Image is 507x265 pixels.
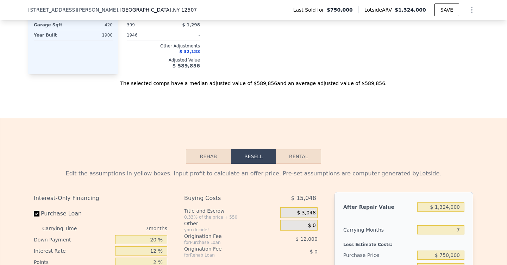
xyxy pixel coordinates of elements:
div: Carrying Time [42,223,88,234]
div: The selected comps have a median adjusted value of $589,856 and an average adjusted value of $589... [28,74,479,87]
span: $1,324,000 [395,7,426,13]
div: Other [184,220,277,227]
label: Purchase Loan [34,207,112,220]
span: 399 [127,22,135,27]
span: $ 0 [308,222,316,229]
div: Interest-Only Financing [34,192,167,205]
button: Resell [231,149,276,164]
span: $ 0 [310,249,318,254]
span: , NY 12507 [171,7,197,13]
div: Origination Fee [184,245,263,252]
input: Purchase Loan [34,211,39,216]
span: $750,000 [327,6,353,13]
div: 0.33% of the price + 550 [184,214,277,220]
button: Rehab [186,149,231,164]
div: Purchase Price [343,249,414,261]
div: Less Estimate Costs: [343,236,464,249]
span: $ 589,856 [173,63,200,69]
span: $ 1,298 [182,22,200,27]
div: After Repair Value [343,201,414,213]
div: Other Adjustments [127,43,200,49]
button: SAVE [434,4,459,16]
div: Buying Costs [184,192,263,205]
div: you decide! [184,227,277,233]
div: 1900 [75,30,113,40]
div: Title and Escrow [184,207,277,214]
div: Year Built [34,30,72,40]
div: Down Payment [34,234,112,245]
div: for Rehab Loan [184,252,263,258]
span: [STREET_ADDRESS][PERSON_NAME] [28,6,118,13]
div: - [165,30,200,40]
button: Show Options [465,3,479,17]
span: Last Sold for [293,6,327,13]
div: Interest Rate [34,245,112,257]
div: 420 [75,20,113,30]
div: for Purchase Loan [184,240,263,245]
div: Adjusted Value [127,57,200,63]
div: Edit the assumptions in yellow boxes. Input profit to calculate an offer price. Pre-set assumptio... [34,169,473,178]
div: Garage Sqft [34,20,72,30]
div: 7 months [91,223,167,234]
span: $ 12,000 [296,236,318,242]
span: $ 15,048 [291,192,316,205]
button: Rental [276,149,321,164]
div: Carrying Months [343,224,414,236]
div: Origination Fee [184,233,263,240]
span: $ 32,183 [179,49,200,54]
span: , [GEOGRAPHIC_DATA] [118,6,197,13]
span: $ 3,048 [297,210,315,216]
span: Lotside ARV [364,6,395,13]
div: 1946 [127,30,162,40]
